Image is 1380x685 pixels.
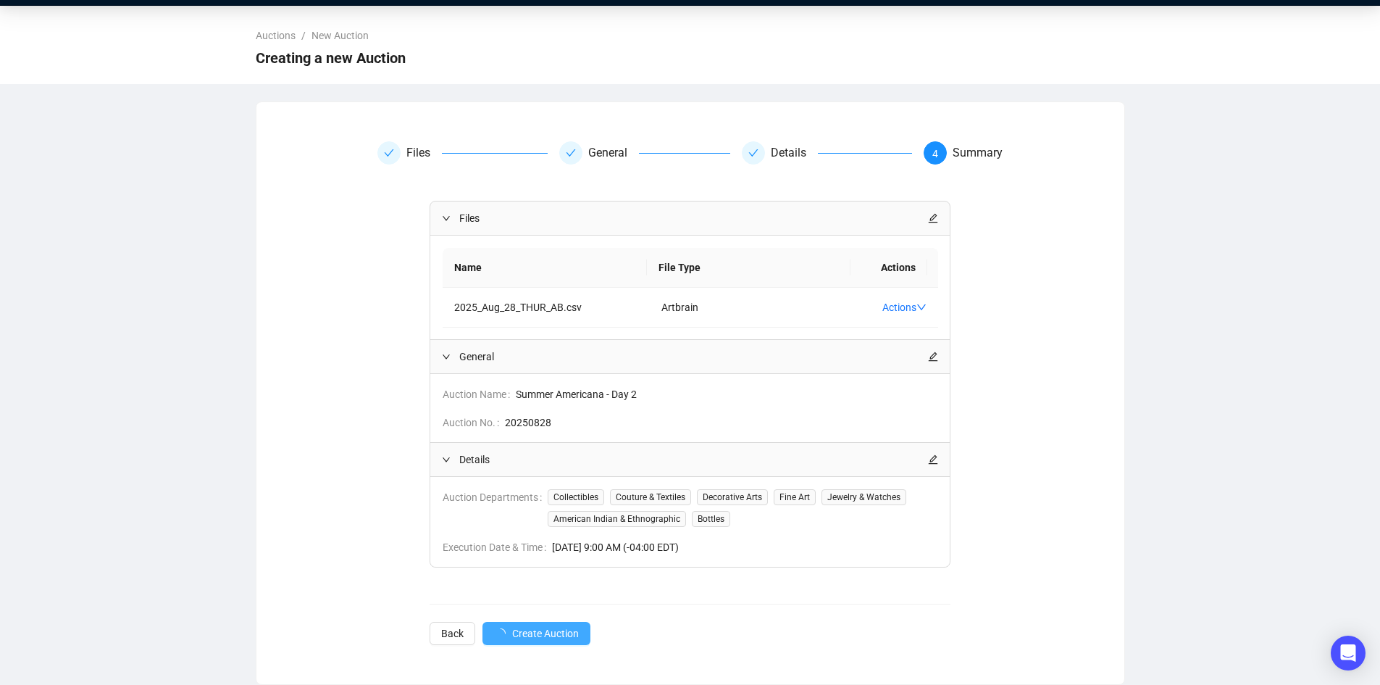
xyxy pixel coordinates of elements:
span: Collectibles [548,489,604,505]
button: Create Auction [482,622,590,645]
span: expanded [442,214,451,223]
span: Auction Departments [443,489,548,527]
div: 4Summary [924,141,1003,165]
td: 2025_Aug_28_THUR_AB.csv [443,288,650,328]
th: Actions [850,248,927,288]
span: Fine Art [774,489,816,505]
span: Auction Name [443,386,516,402]
span: expanded [442,352,451,361]
span: Details [459,452,928,468]
span: Jewelry & Watches [821,489,906,505]
span: check [384,148,394,158]
button: Back [430,622,475,645]
div: Details [771,141,818,165]
span: General [459,349,928,365]
div: Summary [953,141,1003,165]
span: Decorative Arts [697,489,768,505]
div: Filesedit [430,202,950,235]
span: Files [459,210,928,226]
div: Generaledit [430,340,950,373]
div: General [559,141,729,165]
span: American Indian & Ethnographic [548,511,686,527]
span: Auction No. [443,415,505,431]
th: Name [443,248,647,288]
span: [DATE] 9:00 AM (-04:00 EDT) [552,539,938,555]
div: Open Intercom Messenger [1331,636,1366,671]
span: check [566,148,576,158]
span: 20250828 [505,415,938,431]
span: Execution Date & Time [443,539,552,555]
a: Actions [882,302,927,313]
span: check [748,148,758,158]
span: edit [928,454,938,465]
span: edit [928,213,938,223]
div: Files [377,141,548,165]
div: Details [742,141,912,165]
span: Artbrain [661,302,698,313]
th: File Type [647,248,851,288]
span: expanded [442,455,451,464]
span: Bottles [692,511,730,527]
div: Detailsedit [430,443,950,476]
span: loading [495,628,506,639]
span: 4 [932,148,938,159]
div: Files [406,141,442,165]
span: down [916,302,927,312]
span: edit [928,352,938,362]
span: Couture & Textiles [610,489,691,505]
div: General [588,141,639,165]
span: Back [441,626,464,642]
a: Auctions [253,28,298,43]
span: Create Auction [512,626,579,642]
span: Creating a new Auction [256,46,406,70]
span: Summer Americana - Day 2 [516,386,938,402]
li: / [301,28,306,43]
a: New Auction [309,28,372,43]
